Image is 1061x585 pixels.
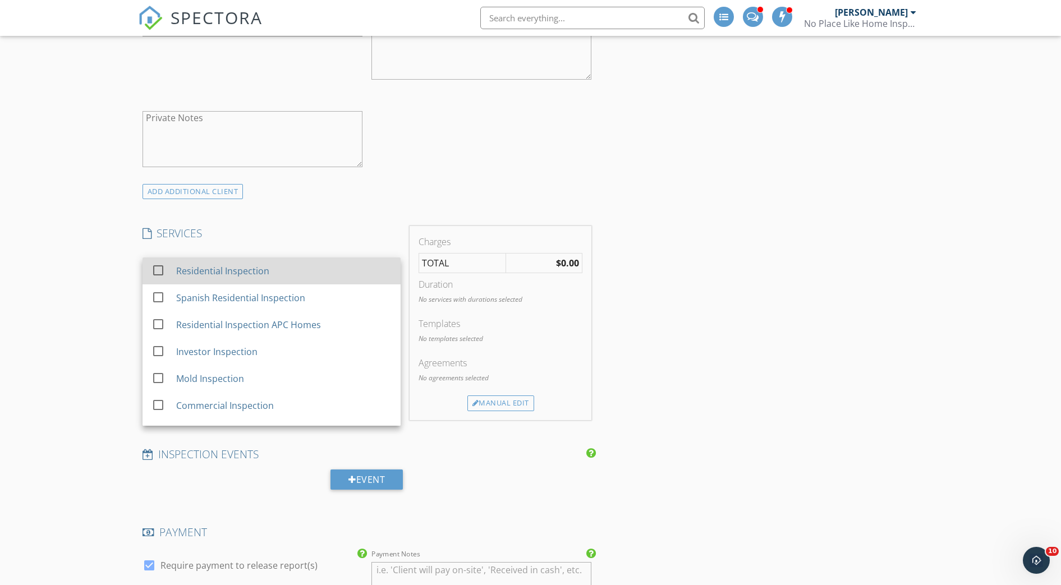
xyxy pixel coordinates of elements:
div: Spanish Residential Inspection [176,291,305,305]
div: [PERSON_NAME] [835,7,908,18]
div: Duration [419,278,582,291]
span: SPECTORA [171,6,263,29]
strong: $0.00 [556,257,579,269]
iframe: Intercom live chat [1023,547,1050,574]
label: Require payment to release report(s) [160,560,318,571]
input: Search everything... [480,7,705,29]
h4: SERVICES [143,226,401,241]
div: Commercial Inspection [176,399,273,412]
h4: INSPECTION EVENTS [143,447,592,462]
div: Templates [419,317,582,330]
div: Charges [419,235,582,248]
div: No Place Like Home Inspections [804,18,916,29]
a: SPECTORA [138,15,263,39]
p: No agreements selected [419,373,582,383]
div: Event [330,469,403,490]
div: Manual Edit [467,395,534,411]
p: No templates selected [419,334,582,344]
div: Residential Inspection [176,264,269,278]
h4: PAYMENT [143,525,592,540]
div: Investor Inspection [176,345,257,358]
td: TOTAL [419,254,506,273]
div: Residential Inspection APC Homes [176,318,320,331]
span: 10 [1046,547,1059,556]
div: Agreements [419,356,582,370]
div: Mold Inspection [176,372,244,385]
div: ADD ADDITIONAL client [143,184,244,199]
img: The Best Home Inspection Software - Spectora [138,6,163,30]
p: No services with durations selected [419,294,582,305]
